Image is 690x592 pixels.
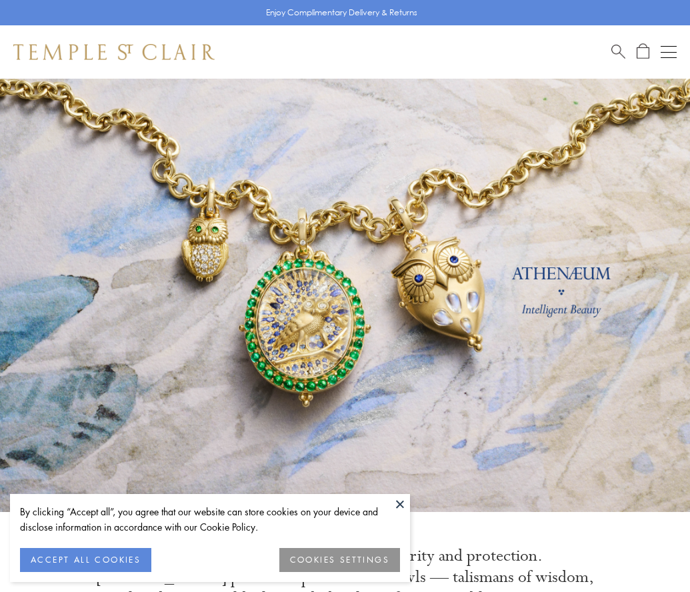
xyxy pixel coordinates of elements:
[20,548,151,572] button: ACCEPT ALL COOKIES
[20,504,400,535] div: By clicking “Accept all”, you agree that our website can store cookies on your device and disclos...
[13,44,215,60] img: Temple St. Clair
[266,6,417,19] p: Enjoy Complimentary Delivery & Returns
[279,548,400,572] button: COOKIES SETTINGS
[661,44,677,60] button: Open navigation
[637,43,649,60] a: Open Shopping Bag
[611,43,625,60] a: Search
